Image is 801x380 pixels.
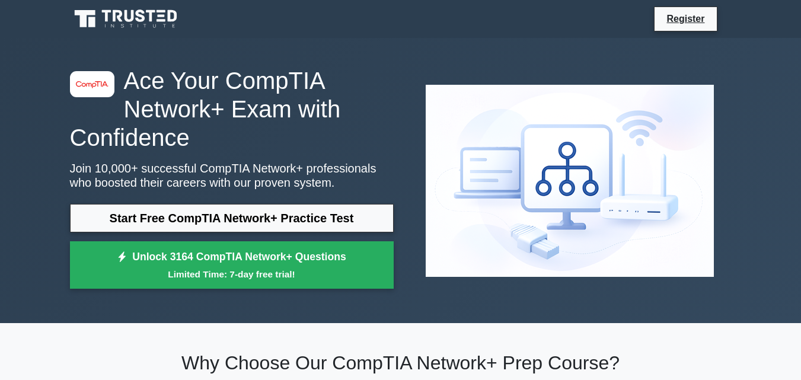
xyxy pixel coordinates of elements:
h1: Ace Your CompTIA Network+ Exam with Confidence [70,66,394,152]
p: Join 10,000+ successful CompTIA Network+ professionals who boosted their careers with our proven ... [70,161,394,190]
h2: Why Choose Our CompTIA Network+ Prep Course? [70,352,732,374]
a: Start Free CompTIA Network+ Practice Test [70,204,394,232]
small: Limited Time: 7-day free trial! [85,267,379,281]
img: CompTIA Network+ Preview [416,75,723,286]
a: Register [659,11,711,26]
a: Unlock 3164 CompTIA Network+ QuestionsLimited Time: 7-day free trial! [70,241,394,289]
